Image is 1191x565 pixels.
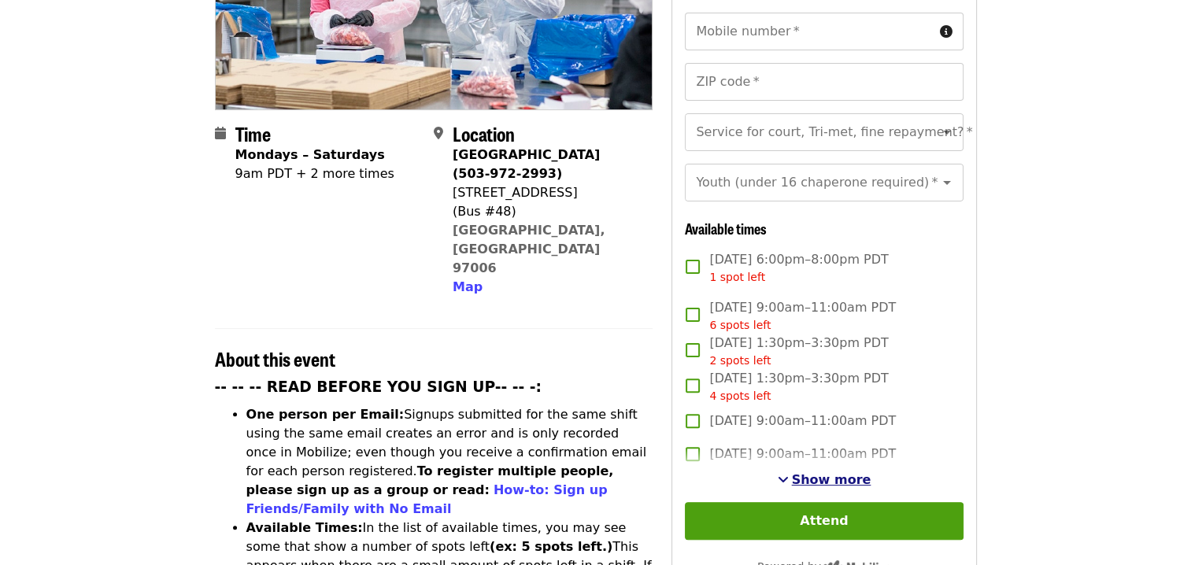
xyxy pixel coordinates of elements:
[936,172,958,194] button: Open
[709,334,888,369] span: [DATE] 1:30pm–3:30pm PDT
[453,223,605,275] a: [GEOGRAPHIC_DATA], [GEOGRAPHIC_DATA] 97006
[215,126,226,141] i: calendar icon
[246,463,614,497] strong: To register multiple people, please sign up as a group or read:
[685,63,963,101] input: ZIP code
[215,379,542,395] strong: -- -- -- READ BEFORE YOU SIGN UP-- -- -:
[709,412,896,430] span: [DATE] 9:00am–11:00am PDT
[685,218,767,238] span: Available times
[709,369,888,404] span: [DATE] 1:30pm–3:30pm PDT
[246,520,363,535] strong: Available Times:
[215,345,335,372] span: About this event
[235,147,385,162] strong: Mondays – Saturdays
[936,121,958,143] button: Open
[453,202,640,221] div: (Bus #48)
[778,471,871,489] button: See more timeslots
[490,539,612,554] strong: (ex: 5 spots left.)
[792,472,871,487] span: Show more
[246,405,653,519] li: Signups submitted for the same shift using the same email creates an error and is only recorded o...
[709,298,896,334] span: [DATE] 9:00am–11:00am PDT
[709,319,771,331] span: 6 spots left
[453,278,483,297] button: Map
[685,502,963,540] button: Attend
[940,24,952,39] i: circle-info icon
[434,126,443,141] i: map-marker-alt icon
[709,354,771,367] span: 2 spots left
[685,13,933,50] input: Mobile number
[246,407,405,422] strong: One person per Email:
[246,482,608,516] a: How-to: Sign up Friends/Family with No Email
[453,120,515,147] span: Location
[235,120,271,147] span: Time
[453,279,483,294] span: Map
[709,271,765,283] span: 1 spot left
[235,164,394,183] div: 9am PDT + 2 more times
[709,445,896,463] span: [DATE] 9:00am–11:00am PDT
[453,147,600,181] strong: [GEOGRAPHIC_DATA] (503-972-2993)
[453,183,640,202] div: [STREET_ADDRESS]
[709,250,888,286] span: [DATE] 6:00pm–8:00pm PDT
[709,390,771,402] span: 4 spots left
